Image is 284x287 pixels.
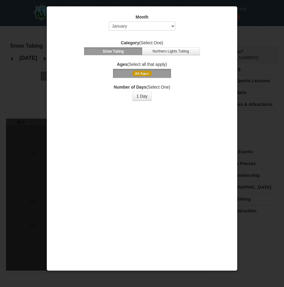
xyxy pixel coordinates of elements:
[132,71,152,76] span: All Ages
[84,47,142,55] button: Snow Tubing
[132,92,152,101] button: 1 Day
[142,47,200,55] button: Northern Lights Tubing
[121,40,139,45] strong: Category
[54,40,230,46] label: (Select One)
[113,69,171,78] button: All Ages
[117,62,127,67] strong: Ages
[54,84,230,90] label: (Select One)
[114,85,146,89] strong: Number of Days
[54,61,230,67] label: (Select all that apply)
[136,15,149,19] strong: Month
